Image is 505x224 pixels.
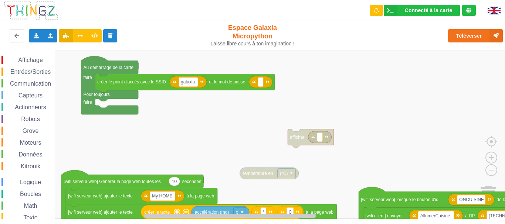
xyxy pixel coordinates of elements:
[405,8,452,13] div: Connecté à la carte
[84,65,134,70] text: Au démarrage de la carte
[17,57,44,63] span: Affichage
[181,79,195,85] text: galaxia
[306,210,333,215] text: à la page web
[262,210,264,215] text: °
[290,135,304,140] text: afficher
[9,69,52,75] span: Entrées/Sorties
[21,128,40,134] span: Grove
[64,179,161,184] text: [wifi serveur web] Générer la page web toutes les
[459,197,484,202] text: ONCUISINE
[195,210,229,215] text: accélération (mg)
[20,116,41,122] span: Robots
[68,210,133,215] text: [wifi serveur web] ajouter le texte
[3,1,59,20] img: thingz_logo.png
[280,171,288,176] text: (°C)
[84,100,92,105] text: faire
[187,193,214,199] text: à la page web
[19,139,43,146] span: Moteurs
[243,171,273,176] text: température en
[84,92,110,97] text: Pour toujours
[97,79,166,85] text: créer le point d'accès avec le SSID
[20,163,41,169] span: Kitronik
[144,210,170,215] text: créer le texte
[17,92,44,99] span: Capteurs
[84,75,92,80] text: faire
[182,179,201,184] text: secondes
[462,5,476,16] div: Tu es connecté au serveur de création de Thingz
[9,80,52,87] span: Communication
[210,41,295,47] div: Laisse libre cours à ton imagination !
[19,179,42,185] span: Logique
[210,24,295,47] div: Espace Galaxia Micropython
[23,203,38,209] span: Math
[488,7,501,14] img: gb.png
[18,151,44,158] span: Données
[209,79,245,85] text: et le mot de passe
[361,197,438,202] text: [wifi serveur web] lorsque le bouton d'id
[384,5,460,16] div: Ta base fonctionne bien !
[172,179,177,184] text: 10
[19,191,42,197] span: Boucles
[152,193,172,199] text: My HOME
[68,193,133,199] text: [wifi serveur web] ajouter le texte
[14,104,47,110] span: Actionneurs
[289,210,292,215] text: C
[22,214,38,221] span: Texte
[448,29,503,42] button: Téléverser
[236,210,238,215] text: x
